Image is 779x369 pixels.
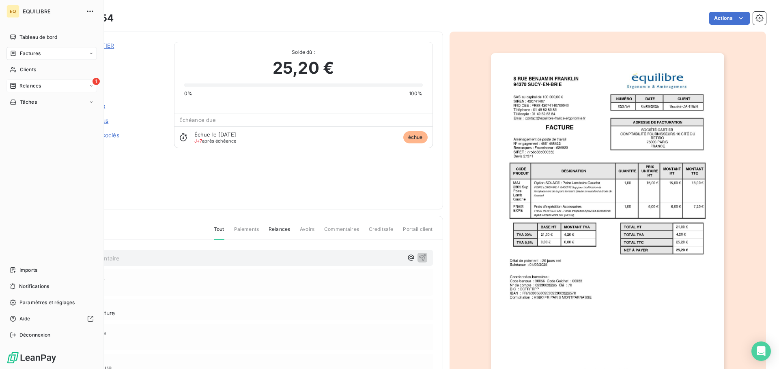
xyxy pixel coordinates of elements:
span: Déconnexion [19,331,51,339]
span: Tout [214,226,224,240]
div: Open Intercom Messenger [751,341,771,361]
img: Logo LeanPay [6,351,57,364]
span: EQUILIBRE [23,8,81,15]
span: J+7 [194,138,202,144]
span: Relances [269,226,290,239]
span: Commentaires [324,226,359,239]
span: 100% [409,90,423,97]
span: Aide [19,315,30,322]
span: Solde dû : [184,49,423,56]
span: Imports [19,267,37,274]
span: 0% [184,90,192,97]
span: Échéance due [179,117,216,123]
span: Factures [20,50,41,57]
span: Tableau de bord [19,34,57,41]
span: Échue le [DATE] [194,131,236,138]
span: Relances [19,82,41,90]
span: après échéance [194,139,237,143]
span: Clients [20,66,36,73]
button: Actions [709,12,750,25]
span: Paramètres et réglages [19,299,75,306]
span: Avoirs [300,226,314,239]
span: Paiements [234,226,259,239]
span: 25,20 € [273,56,334,80]
span: 1 [93,78,100,85]
div: EQ [6,5,19,18]
span: échue [403,131,428,143]
span: Notifications [19,283,49,290]
span: Tâches [20,98,37,106]
a: Aide [6,312,97,325]
span: Creditsafe [369,226,394,239]
span: Portail client [403,226,433,239]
